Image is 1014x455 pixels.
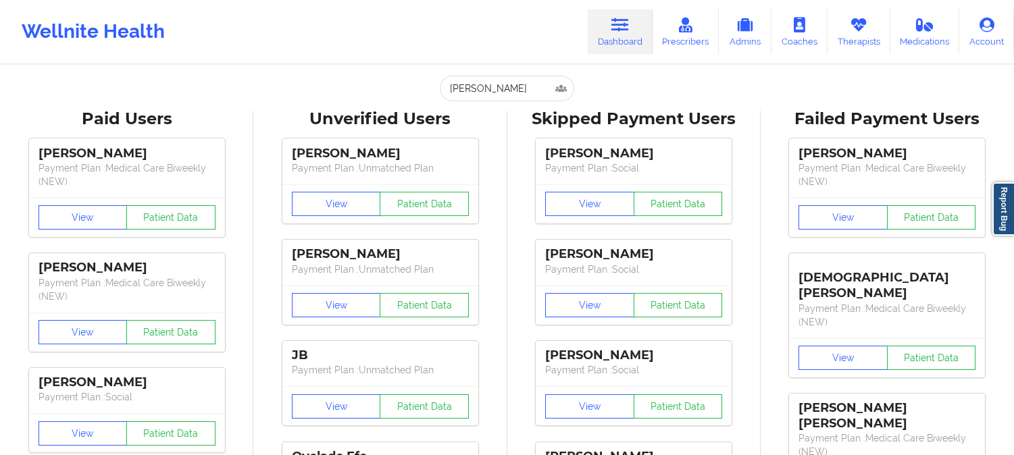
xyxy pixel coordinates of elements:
button: View [545,192,634,216]
div: [PERSON_NAME] [292,246,469,262]
p: Payment Plan : Social [545,263,722,276]
button: Patient Data [634,192,723,216]
div: JB [292,348,469,363]
p: Payment Plan : Unmatched Plan [292,263,469,276]
p: Payment Plan : Medical Care Biweekly (NEW) [798,161,975,188]
div: [PERSON_NAME] [39,260,216,275]
button: View [798,205,888,230]
div: Unverified Users [263,109,497,130]
div: Skipped Payment Users [517,109,751,130]
p: Payment Plan : Unmatched Plan [292,161,469,175]
button: View [292,192,381,216]
div: [PERSON_NAME] [39,146,216,161]
button: View [292,394,381,419]
button: View [292,293,381,317]
a: Admins [719,9,771,54]
button: View [545,394,634,419]
p: Payment Plan : Social [545,363,722,377]
button: Patient Data [380,192,469,216]
div: [PERSON_NAME] [PERSON_NAME] [798,400,975,431]
button: Patient Data [380,293,469,317]
a: Medications [890,9,960,54]
button: View [798,346,888,370]
div: [PERSON_NAME] [39,375,216,390]
div: [DEMOGRAPHIC_DATA][PERSON_NAME] [798,260,975,301]
a: Account [959,9,1014,54]
p: Payment Plan : Medical Care Biweekly (NEW) [798,302,975,329]
div: [PERSON_NAME] [545,348,722,363]
a: Dashboard [588,9,653,54]
div: Failed Payment Users [770,109,1005,130]
button: View [545,293,634,317]
button: Patient Data [126,205,216,230]
a: Prescribers [653,9,719,54]
a: Coaches [771,9,828,54]
p: Payment Plan : Medical Care Biweekly (NEW) [39,276,216,303]
button: Patient Data [126,421,216,446]
button: View [39,205,128,230]
button: View [39,421,128,446]
button: Patient Data [380,394,469,419]
p: Payment Plan : Unmatched Plan [292,363,469,377]
button: Patient Data [887,346,976,370]
div: Paid Users [9,109,244,130]
button: Patient Data [634,293,723,317]
div: [PERSON_NAME] [545,246,722,262]
p: Payment Plan : Social [39,390,216,404]
a: Therapists [828,9,890,54]
div: [PERSON_NAME] [798,146,975,161]
button: Patient Data [887,205,976,230]
a: Report Bug [992,182,1014,236]
button: Patient Data [126,320,216,344]
div: [PERSON_NAME] [545,146,722,161]
p: Payment Plan : Medical Care Biweekly (NEW) [39,161,216,188]
p: Payment Plan : Social [545,161,722,175]
button: View [39,320,128,344]
div: [PERSON_NAME] [292,146,469,161]
button: Patient Data [634,394,723,419]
